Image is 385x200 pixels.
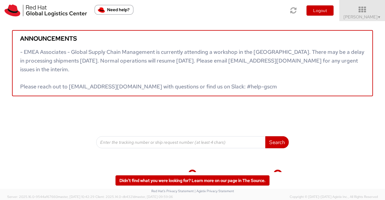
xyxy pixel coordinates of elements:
[12,30,373,96] a: Announcements - EMEA Associates - Global Supply Chain Management is currently attending a worksho...
[151,189,194,193] a: Red Hat's Privacy Statement
[94,5,134,15] button: Need help?
[95,195,173,199] span: Client: 2025.14.0-db4321d
[290,195,378,199] span: Copyright © [DATE]-[DATE] Agistix Inc., All Rights Reserved
[96,136,266,148] input: Enter the tracking number or ship request number (at least 4 chars)
[343,14,381,20] span: [PERSON_NAME]
[7,195,94,199] span: Server: 2025.16.0-9544af67660
[195,189,234,193] a: | Agistix Privacy Statement
[20,48,364,90] span: - EMEA Associates - Global Supply Chain Management is currently attending a workshop in the [GEOG...
[5,5,87,17] img: rh-logistics-00dfa346123c4ec078e1.svg
[115,175,269,186] a: Didn't find what you were looking for? Learn more on our page in The Source.
[20,35,365,42] h5: Announcements
[58,195,94,199] span: master, [DATE] 10:42:29
[377,15,381,20] span: ▼
[135,195,173,199] span: master, [DATE] 09:59:06
[306,5,334,16] button: Logout
[265,136,289,148] button: Search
